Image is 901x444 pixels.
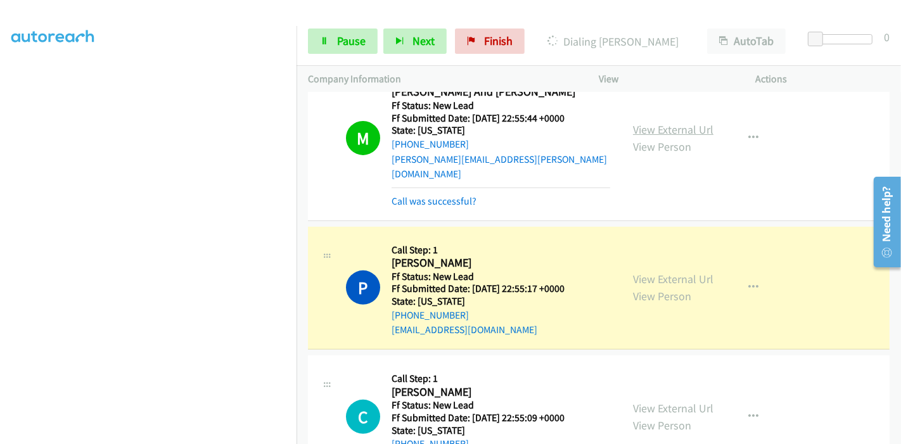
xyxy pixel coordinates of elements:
[392,282,580,295] h5: Ff Submitted Date: [DATE] 22:55:17 +0000
[884,29,890,46] div: 0
[392,399,580,412] h5: Ff Status: New Lead
[392,372,580,385] h5: Call Step: 1
[346,270,380,305] h1: P
[392,195,476,207] a: Call was successful?
[814,34,872,44] div: Delay between calls (in seconds)
[392,112,610,125] h5: Ff Submitted Date: [DATE] 22:55:44 +0000
[633,418,691,433] a: View Person
[392,412,580,424] h5: Ff Submitted Date: [DATE] 22:55:09 +0000
[707,29,786,54] button: AutoTab
[392,385,580,400] h2: [PERSON_NAME]
[412,34,435,48] span: Next
[308,72,576,87] p: Company Information
[392,138,469,150] a: [PHONE_NUMBER]
[633,272,713,286] a: View External Url
[455,29,525,54] a: Finish
[392,295,580,308] h5: State: [US_STATE]
[346,121,380,155] h1: M
[392,99,610,112] h5: Ff Status: New Lead
[484,34,513,48] span: Finish
[865,172,901,272] iframe: Resource Center
[633,289,691,303] a: View Person
[337,34,366,48] span: Pause
[542,33,684,50] p: Dialing [PERSON_NAME]
[599,72,733,87] p: View
[383,29,447,54] button: Next
[392,124,610,137] h5: State: [US_STATE]
[392,270,580,283] h5: Ff Status: New Lead
[346,400,380,434] h1: C
[392,244,580,257] h5: Call Step: 1
[633,401,713,415] a: View External Url
[392,324,537,336] a: [EMAIL_ADDRESS][DOMAIN_NAME]
[392,85,580,99] h2: [PERSON_NAME] And [PERSON_NAME]
[392,153,607,181] a: [PERSON_NAME][EMAIL_ADDRESS][PERSON_NAME][DOMAIN_NAME]
[633,139,691,154] a: View Person
[392,309,469,321] a: [PHONE_NUMBER]
[392,424,580,437] h5: State: [US_STATE]
[756,72,890,87] p: Actions
[346,400,380,434] div: The call is yet to be attempted
[633,122,713,137] a: View External Url
[308,29,378,54] a: Pause
[392,256,580,270] h2: [PERSON_NAME]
